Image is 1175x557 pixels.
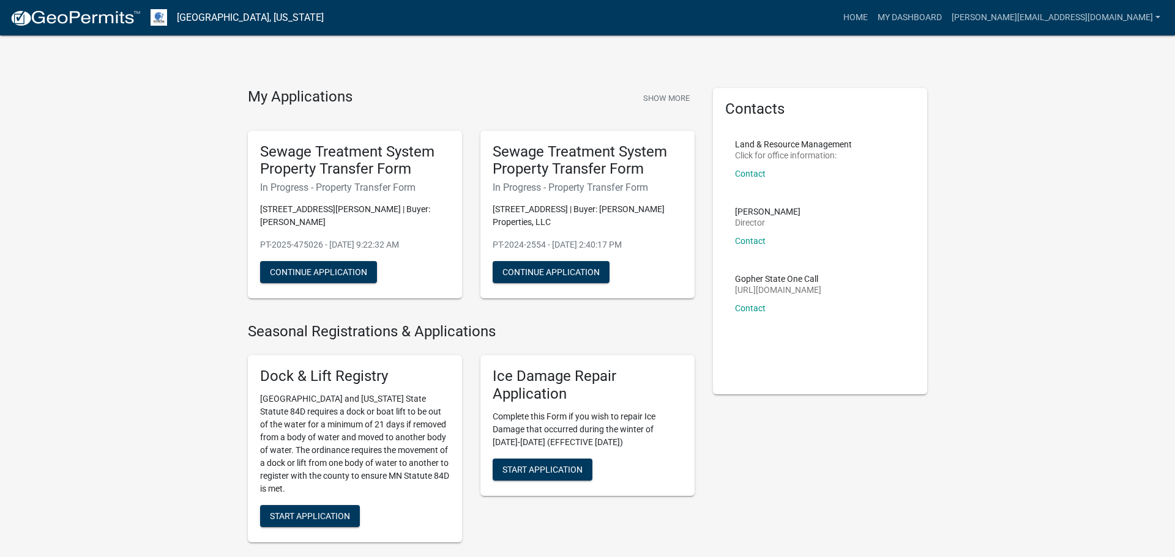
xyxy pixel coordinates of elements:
a: My Dashboard [873,6,947,29]
a: Contact [735,303,766,313]
a: Home [838,6,873,29]
button: Show More [638,88,695,108]
p: Director [735,218,800,227]
p: [URL][DOMAIN_NAME] [735,286,821,294]
span: Start Application [502,464,583,474]
h6: In Progress - Property Transfer Form [260,182,450,193]
span: Start Application [270,511,350,520]
h5: Sewage Treatment System Property Transfer Form [260,143,450,179]
a: Contact [735,169,766,179]
p: [STREET_ADDRESS][PERSON_NAME] | Buyer: [PERSON_NAME] [260,203,450,229]
button: Continue Application [260,261,377,283]
p: PT-2025-475026 - [DATE] 9:22:32 AM [260,238,450,251]
button: Start Application [260,505,360,527]
p: Gopher State One Call [735,275,821,283]
p: Land & Resource Management [735,140,852,149]
a: [GEOGRAPHIC_DATA], [US_STATE] [177,7,324,28]
p: [STREET_ADDRESS] | Buyer: [PERSON_NAME] Properties, LLC [493,203,682,229]
p: Click for office information: [735,151,852,160]
button: Start Application [493,459,592,481]
a: [PERSON_NAME][EMAIL_ADDRESS][DOMAIN_NAME] [947,6,1165,29]
h5: Contacts [725,100,915,118]
a: Contact [735,236,766,246]
p: [GEOGRAPHIC_DATA] and [US_STATE] State Statute 84D requires a dock or boat lift to be out of the ... [260,393,450,495]
h5: Dock & Lift Registry [260,367,450,385]
button: Continue Application [493,261,610,283]
img: Otter Tail County, Minnesota [151,9,167,26]
h6: In Progress - Property Transfer Form [493,182,682,193]
p: [PERSON_NAME] [735,207,800,216]
h5: Sewage Treatment System Property Transfer Form [493,143,682,179]
h5: Ice Damage Repair Application [493,367,682,403]
h4: My Applications [248,88,352,106]
p: PT-2024-2554 - [DATE] 2:40:17 PM [493,238,682,251]
p: Complete this Form if you wish to repair Ice Damage that occurred during the winter of [DATE]-[DA... [493,410,682,449]
h4: Seasonal Registrations & Applications [248,323,695,341]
